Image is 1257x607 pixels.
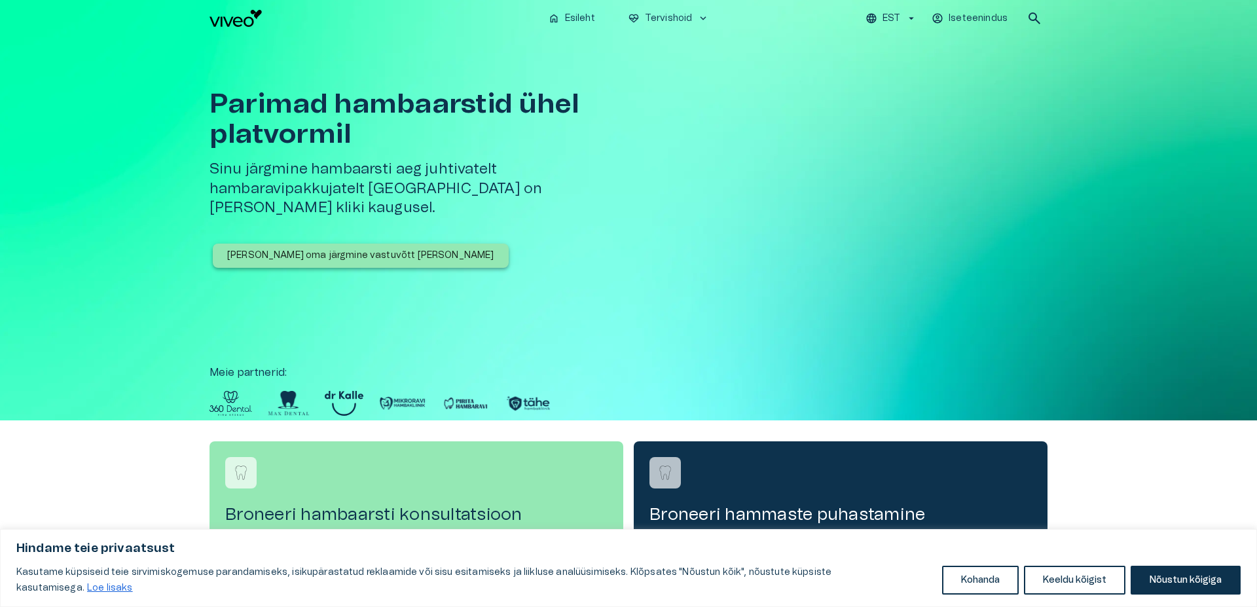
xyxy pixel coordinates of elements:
a: Navigate to service booking [634,441,1047,541]
button: Iseteenindus [930,9,1011,28]
h1: Parimad hambaarstid ühel platvormil [209,89,634,149]
h5: Sinu järgmine hambaarsti aeg juhtivatelt hambaravipakkujatelt [GEOGRAPHIC_DATA] on [PERSON_NAME] ... [209,160,634,217]
button: ecg_heartTervishoidkeyboard_arrow_down [623,9,715,28]
img: Partner logo [268,391,309,416]
p: Esileht [565,12,595,26]
button: EST [864,9,919,28]
span: home [548,12,560,24]
h4: Broneeri hambaarsti konsultatsioon [225,504,608,525]
p: Meie partnerid : [209,365,1047,380]
img: Viveo logo [209,10,262,27]
button: [PERSON_NAME] oma järgmine vastuvõtt [PERSON_NAME] [213,244,509,268]
span: search [1027,10,1042,26]
img: Partner logo [325,391,363,416]
h4: Broneeri hammaste puhastamine [649,504,1032,525]
button: open search modal [1021,5,1047,31]
p: [PERSON_NAME] oma järgmine vastuvõtt [PERSON_NAME] [227,249,494,263]
p: Kasutame küpsiseid teie sirvimiskogemuse parandamiseks, isikupärastatud reklaamide või sisu esita... [16,564,932,596]
a: Loe lisaks [86,583,134,593]
img: Partner logo [442,391,489,416]
button: Nõustun kõigiga [1131,566,1241,595]
a: Navigate to homepage [209,10,537,27]
span: ecg_heart [628,12,640,24]
p: EST [883,12,900,26]
img: Partner logo [505,391,552,416]
button: Keeldu kõigist [1024,566,1125,595]
button: Kohanda [942,566,1019,595]
p: Hindame teie privaatsust [16,541,1241,557]
span: keyboard_arrow_down [697,12,709,24]
img: Broneeri hambaarsti konsultatsioon logo [231,463,251,483]
p: Iseteenindus [949,12,1008,26]
img: Partner logo [209,391,252,416]
button: homeEsileht [543,9,602,28]
img: Broneeri hammaste puhastamine logo [655,463,675,483]
a: Navigate to service booking [209,441,623,541]
img: Partner logo [379,391,426,416]
p: Tervishoid [645,12,693,26]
